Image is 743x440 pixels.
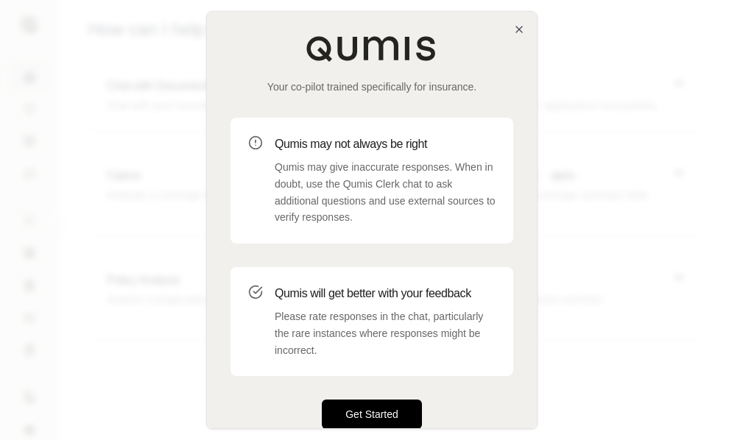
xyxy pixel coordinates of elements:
[306,35,438,62] img: Qumis Logo
[275,308,496,358] p: Please rate responses in the chat, particularly the rare instances where responses might be incor...
[322,400,422,429] button: Get Started
[230,79,513,94] p: Your co-pilot trained specifically for insurance.
[275,159,496,226] p: Qumis may give inaccurate responses. When in doubt, use the Qumis Clerk chat to ask additional qu...
[275,285,496,302] h3: Qumis will get better with your feedback
[275,135,496,153] h3: Qumis may not always be right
